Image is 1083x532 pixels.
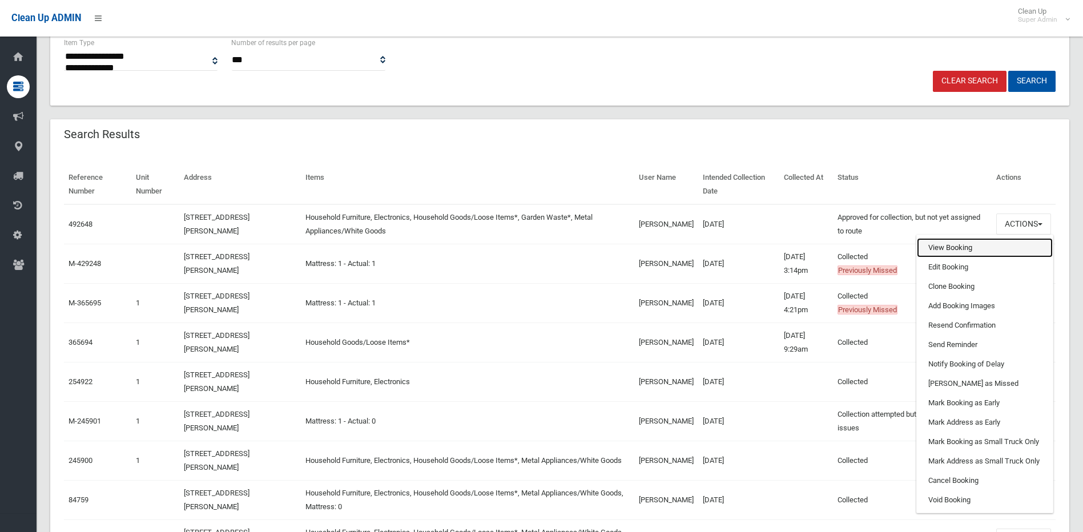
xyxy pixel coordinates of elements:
[917,257,1053,277] a: Edit Booking
[698,362,779,401] td: [DATE]
[1018,15,1057,24] small: Super Admin
[833,323,992,362] td: Collected
[698,480,779,519] td: [DATE]
[917,432,1053,452] a: Mark Booking as Small Truck Only
[634,244,698,283] td: [PERSON_NAME]
[69,259,101,268] a: M-429248
[131,323,179,362] td: 1
[917,277,1053,296] a: Clone Booking
[301,165,634,204] th: Items
[634,401,698,441] td: [PERSON_NAME]
[698,323,779,362] td: [DATE]
[131,401,179,441] td: 1
[779,283,833,323] td: [DATE] 4:21pm
[69,417,101,425] a: M-245901
[933,71,1006,92] a: Clear Search
[833,204,992,244] td: Approved for collection, but not yet assigned to route
[184,370,249,393] a: [STREET_ADDRESS][PERSON_NAME]
[996,213,1051,235] button: Actions
[917,296,1053,316] a: Add Booking Images
[131,441,179,480] td: 1
[184,213,249,235] a: [STREET_ADDRESS][PERSON_NAME]
[301,323,634,362] td: Household Goods/Loose Items*
[301,362,634,401] td: Household Furniture, Electronics
[634,204,698,244] td: [PERSON_NAME]
[917,374,1053,393] a: [PERSON_NAME] as Missed
[69,299,101,307] a: M-365695
[301,480,634,519] td: Household Furniture, Electronics, Household Goods/Loose Items*, Metal Appliances/White Goods, Mat...
[231,37,315,49] label: Number of results per page
[833,244,992,283] td: Collected
[779,323,833,362] td: [DATE] 9:29am
[917,238,1053,257] a: View Booking
[838,265,897,275] span: Previously Missed
[69,456,92,465] a: 245900
[64,37,94,49] label: Item Type
[698,165,779,204] th: Intended Collection Date
[64,165,131,204] th: Reference Number
[779,244,833,283] td: [DATE] 3:14pm
[992,165,1056,204] th: Actions
[184,489,249,511] a: [STREET_ADDRESS][PERSON_NAME]
[69,377,92,386] a: 254922
[634,283,698,323] td: [PERSON_NAME]
[698,283,779,323] td: [DATE]
[833,441,992,480] td: Collected
[1008,71,1056,92] button: Search
[634,441,698,480] td: [PERSON_NAME]
[698,204,779,244] td: [DATE]
[69,338,92,346] a: 365694
[179,165,301,204] th: Address
[917,413,1053,432] a: Mark Address as Early
[917,335,1053,354] a: Send Reminder
[917,354,1053,374] a: Notify Booking of Delay
[838,305,897,315] span: Previously Missed
[917,393,1053,413] a: Mark Booking as Early
[698,401,779,441] td: [DATE]
[69,220,92,228] a: 492648
[131,165,179,204] th: Unit Number
[184,449,249,471] a: [STREET_ADDRESS][PERSON_NAME]
[69,495,88,504] a: 84759
[301,283,634,323] td: Mattress: 1 - Actual: 1
[917,316,1053,335] a: Resend Confirmation
[301,204,634,244] td: Household Furniture, Electronics, Household Goods/Loose Items*, Garden Waste*, Metal Appliances/W...
[131,362,179,401] td: 1
[11,13,81,23] span: Clean Up ADMIN
[634,165,698,204] th: User Name
[1012,7,1069,24] span: Clean Up
[634,323,698,362] td: [PERSON_NAME]
[917,490,1053,510] a: Void Booking
[301,244,634,283] td: Mattress: 1 - Actual: 1
[184,252,249,275] a: [STREET_ADDRESS][PERSON_NAME]
[833,362,992,401] td: Collected
[917,471,1053,490] a: Cancel Booking
[634,362,698,401] td: [PERSON_NAME]
[301,401,634,441] td: Mattress: 1 - Actual: 0
[634,480,698,519] td: [PERSON_NAME]
[184,292,249,314] a: [STREET_ADDRESS][PERSON_NAME]
[50,123,154,146] header: Search Results
[833,165,992,204] th: Status
[184,331,249,353] a: [STREET_ADDRESS][PERSON_NAME]
[779,165,833,204] th: Collected At
[833,480,992,519] td: Collected
[301,441,634,480] td: Household Furniture, Electronics, Household Goods/Loose Items*, Metal Appliances/White Goods
[698,244,779,283] td: [DATE]
[131,283,179,323] td: 1
[917,452,1053,471] a: Mark Address as Small Truck Only
[833,401,992,441] td: Collection attempted but driver reported issues
[184,410,249,432] a: [STREET_ADDRESS][PERSON_NAME]
[833,283,992,323] td: Collected
[698,441,779,480] td: [DATE]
